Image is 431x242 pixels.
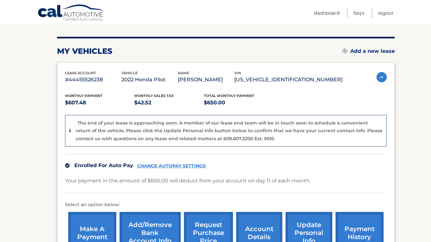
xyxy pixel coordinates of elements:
[377,72,387,82] img: accordion-active.svg
[137,163,206,169] a: CHANGE AUTOPAY SETTINGS
[65,93,103,98] span: Monthly Payment
[353,8,364,18] a: FAQ's
[76,120,383,141] p: The end of your lease is approaching soon. A member of our lease end team will be in touch soon t...
[343,48,395,54] a: Add a new lease
[234,71,241,75] span: vin
[121,71,137,75] span: vehicle
[65,75,121,84] p: #44455526238
[65,176,311,185] p: Your payment in the amount of $650.00 will deduct from your account on day 11 of each month.
[178,75,234,84] p: [PERSON_NAME]
[65,98,135,107] p: $607.48
[314,8,340,18] a: Dashboard
[65,71,96,75] span: lease account
[134,93,174,98] span: Monthly sales Tax
[74,162,133,168] span: Enrolled For Auto Pay
[57,46,112,56] h2: my vehicles
[121,75,178,84] p: 2022 Honda Pilot
[65,163,70,168] img: check.svg
[343,49,347,53] img: add.svg
[234,75,343,84] p: [US_VEHICLE_IDENTIFICATION_NUMBER]
[204,93,254,98] span: Total Monthly Payment
[37,4,105,23] a: Cal Automotive
[134,98,204,107] p: $42.52
[65,201,387,209] p: Select an option below:
[378,8,394,18] a: Logout
[204,98,273,107] p: $650.00
[178,71,189,75] span: name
